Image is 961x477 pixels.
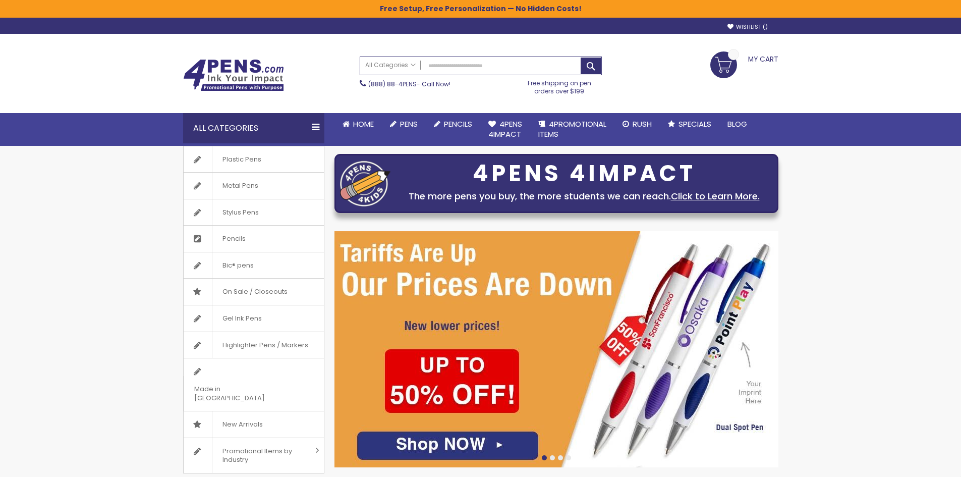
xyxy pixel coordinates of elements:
a: Rush [614,113,660,135]
span: Specials [679,119,711,129]
span: All Categories [365,61,416,69]
a: 4PROMOTIONALITEMS [530,113,614,146]
span: Bic® pens [212,252,264,279]
a: All Categories [360,57,421,74]
img: 4Pens Custom Pens and Promotional Products [183,59,284,91]
div: Free shipping on pen orders over $199 [517,75,602,95]
span: On Sale / Closeouts [212,279,298,305]
div: 4PENS 4IMPACT [395,163,773,184]
span: Promotional Items by Industry [212,438,312,473]
a: Stylus Pens [184,199,324,226]
a: Metal Pens [184,173,324,199]
div: All Categories [183,113,324,143]
span: Metal Pens [212,173,268,199]
span: Highlighter Pens / Markers [212,332,318,358]
a: New Arrivals [184,411,324,438]
span: Plastic Pens [212,146,271,173]
a: Pencils [184,226,324,252]
span: 4PROMOTIONAL ITEMS [538,119,606,139]
img: four_pen_logo.png [340,161,390,206]
a: Promotional Items by Industry [184,438,324,473]
a: On Sale / Closeouts [184,279,324,305]
span: Gel Ink Pens [212,305,272,332]
div: The more pens you buy, the more students we can reach. [395,189,773,203]
span: Pens [400,119,418,129]
span: Home [353,119,374,129]
span: - Call Now! [368,80,450,88]
a: Bic® pens [184,252,324,279]
a: Plastic Pens [184,146,324,173]
a: (888) 88-4PENS [368,80,417,88]
a: Pencils [426,113,480,135]
img: /cheap-promotional-products.html [334,231,778,467]
a: Highlighter Pens / Markers [184,332,324,358]
span: Stylus Pens [212,199,269,226]
a: Specials [660,113,719,135]
span: Blog [727,119,747,129]
a: Pens [382,113,426,135]
span: New Arrivals [212,411,273,438]
a: Wishlist [727,23,768,31]
span: Pencils [212,226,256,252]
a: Gel Ink Pens [184,305,324,332]
span: Made in [GEOGRAPHIC_DATA] [184,376,299,411]
a: Blog [719,113,755,135]
a: Click to Learn More. [671,190,760,202]
span: 4Pens 4impact [488,119,522,139]
a: Made in [GEOGRAPHIC_DATA] [184,358,324,411]
span: Rush [633,119,652,129]
a: 4Pens4impact [480,113,530,146]
a: Home [334,113,382,135]
span: Pencils [444,119,472,129]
